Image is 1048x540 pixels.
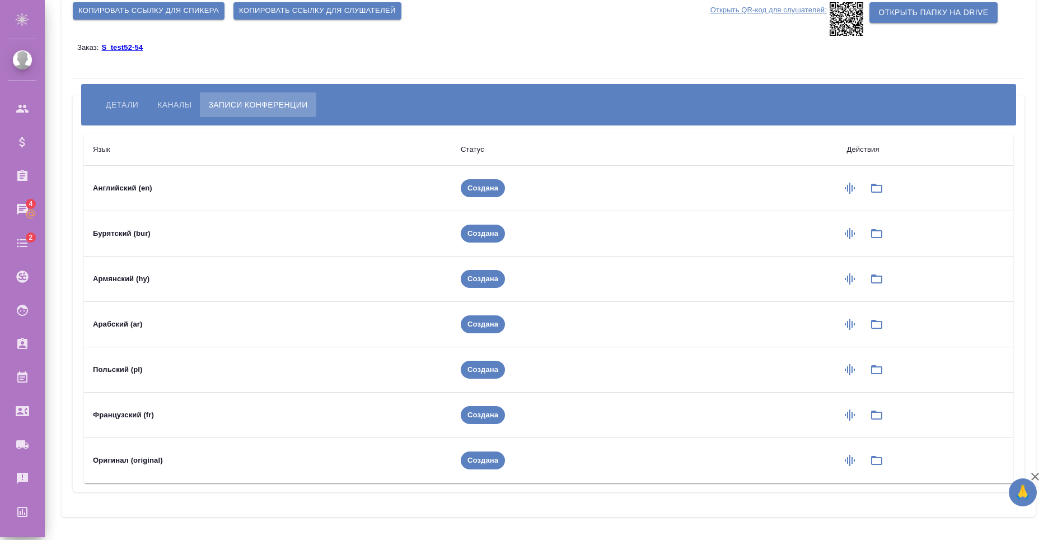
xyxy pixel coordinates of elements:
span: Копировать ссылку для слушателей [239,4,396,17]
button: Открыть папку на Drive [869,2,997,23]
p: Заказ: [77,43,101,52]
td: Армянский (hy) [84,257,452,302]
button: Копировать ссылку для спикера [73,2,224,20]
span: Каналы [157,98,191,111]
span: Создана [461,228,505,239]
td: Бурятский (bur) [84,211,452,257]
span: Копировать ссылку для спикера [78,4,219,17]
span: 🙏 [1013,481,1032,504]
th: Действия [713,134,1013,166]
span: Записи конференции [208,98,307,111]
button: Сформировать запись [836,311,863,338]
a: 2 [3,229,42,257]
span: Создана [461,455,505,466]
span: Создана [461,183,505,194]
td: Французский (fr) [84,393,452,438]
button: 🙏 [1009,478,1037,506]
td: Оригинал (original) [84,438,452,483]
span: Создана [461,273,505,285]
button: Сформировать запись [836,175,863,202]
td: Польский (pl) [84,347,452,393]
button: Сформировать запись [836,447,863,474]
span: Создана [461,409,505,421]
td: Английский (en) [84,166,452,211]
button: Копировать ссылку для слушателей [233,2,401,20]
td: Арабский (ar) [84,302,452,347]
a: S_test52-54 [101,43,151,52]
span: Создана [461,319,505,330]
a: 4 [3,195,42,224]
span: Детали [106,98,138,111]
span: 4 [22,198,39,210]
button: Сформировать запись [836,356,863,383]
span: Открыть папку на Drive [878,6,988,20]
button: Сформировать запись [836,402,863,429]
button: Сформировать запись [836,266,863,292]
button: Сформировать запись [836,220,863,247]
span: 2 [22,232,39,243]
th: Язык [84,134,452,166]
p: Открыть QR-код для слушателей: [710,2,827,36]
span: Создана [461,364,505,375]
th: Статус [452,134,713,166]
